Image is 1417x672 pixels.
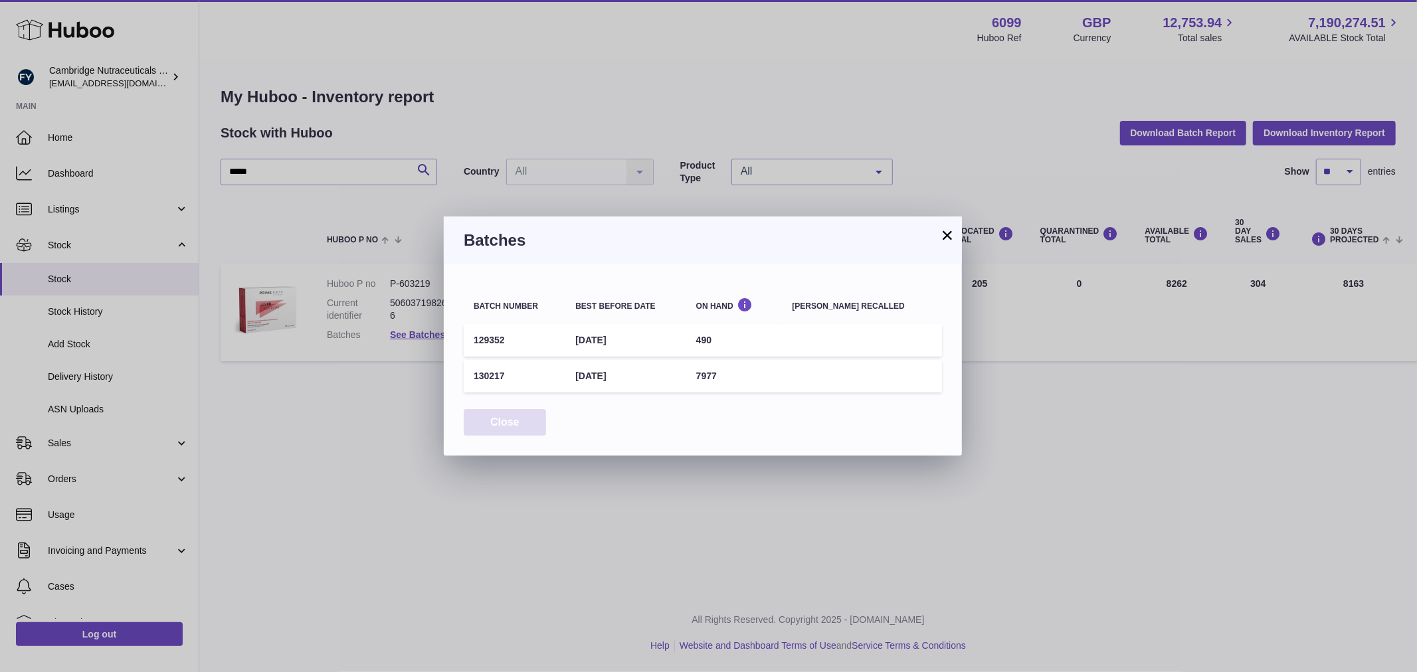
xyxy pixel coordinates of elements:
h3: Batches [464,230,942,251]
div: Batch number [474,302,555,311]
td: [DATE] [565,360,686,392]
button: Close [464,409,546,436]
td: 490 [686,324,783,357]
button: × [939,227,955,243]
div: [PERSON_NAME] recalled [793,302,932,311]
td: [DATE] [565,324,686,357]
div: On Hand [696,297,773,310]
td: 129352 [464,324,565,357]
td: 130217 [464,360,565,392]
td: 7977 [686,360,783,392]
div: Best before date [575,302,676,311]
